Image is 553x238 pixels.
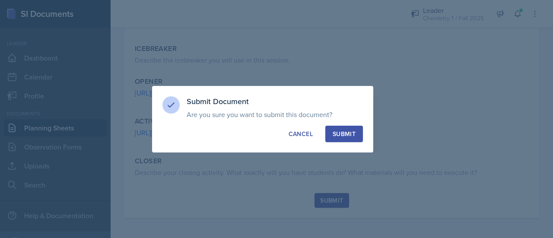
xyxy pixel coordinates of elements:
div: Cancel [289,130,313,138]
p: Are you sure you want to submit this document? [187,110,363,119]
button: Cancel [281,126,320,142]
button: Submit [325,126,363,142]
div: Submit [333,130,356,138]
h3: Submit Document [187,96,363,107]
